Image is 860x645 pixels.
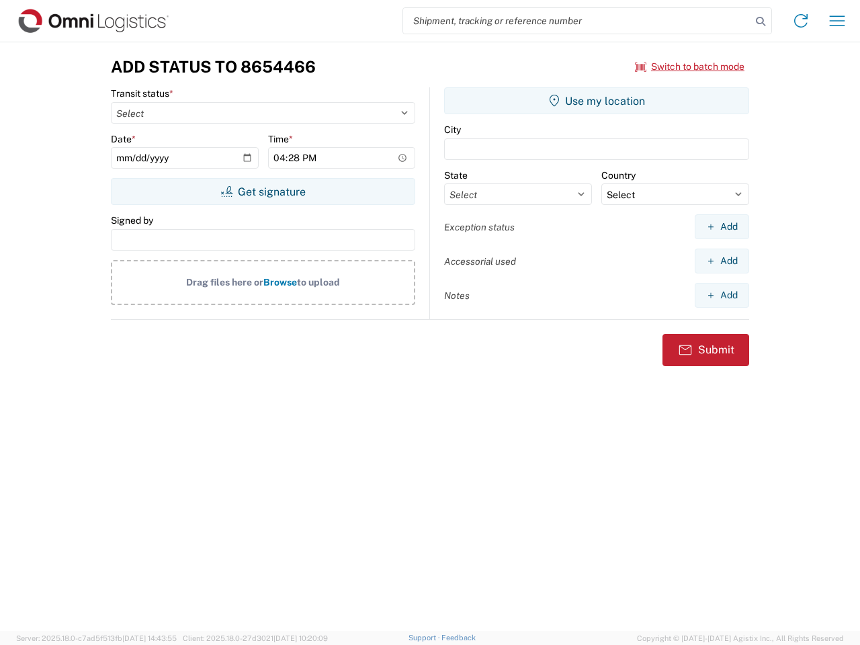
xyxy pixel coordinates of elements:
[111,87,173,99] label: Transit status
[122,634,177,642] span: [DATE] 14:43:55
[111,57,316,77] h3: Add Status to 8654466
[441,634,476,642] a: Feedback
[408,634,442,642] a: Support
[662,334,749,366] button: Submit
[111,178,415,205] button: Get signature
[111,214,153,226] label: Signed by
[635,56,744,78] button: Switch to batch mode
[637,632,844,644] span: Copyright © [DATE]-[DATE] Agistix Inc., All Rights Reserved
[444,255,516,267] label: Accessorial used
[444,87,749,114] button: Use my location
[403,8,751,34] input: Shipment, tracking or reference number
[297,277,340,288] span: to upload
[273,634,328,642] span: [DATE] 10:20:09
[444,169,468,181] label: State
[268,133,293,145] label: Time
[695,249,749,273] button: Add
[186,277,263,288] span: Drag files here or
[183,634,328,642] span: Client: 2025.18.0-27d3021
[695,214,749,239] button: Add
[695,283,749,308] button: Add
[16,634,177,642] span: Server: 2025.18.0-c7ad5f513fb
[111,133,136,145] label: Date
[444,221,515,233] label: Exception status
[444,124,461,136] label: City
[263,277,297,288] span: Browse
[444,290,470,302] label: Notes
[601,169,636,181] label: Country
